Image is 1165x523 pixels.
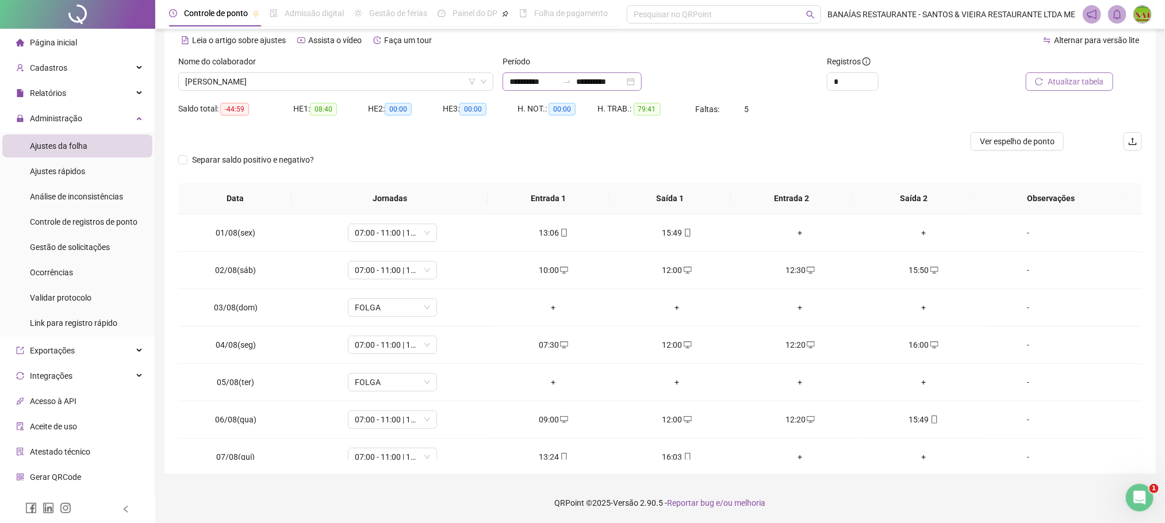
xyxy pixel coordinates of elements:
span: file [16,89,24,97]
div: - [994,413,1062,426]
span: instagram [60,502,71,514]
span: 07:00 - 11:00 | 12:00 - 15:20 [355,261,430,279]
th: Entrada 2 [731,183,853,214]
span: desktop [559,341,568,349]
div: 16:00 [871,339,976,351]
span: notification [1087,9,1097,20]
span: solution [16,448,24,456]
span: desktop [806,341,815,349]
div: + [624,301,729,314]
span: 08:40 [310,103,337,116]
span: Assista o vídeo [308,36,362,45]
footer: QRPoint © 2025 - 2.90.5 - [155,483,1165,523]
span: 1 [1149,484,1159,493]
span: mobile [683,453,692,461]
span: desktop [683,266,692,274]
span: mobile [559,229,568,237]
span: lock [16,114,24,122]
span: Análise de inconsistências [30,192,123,201]
div: - [994,339,1062,351]
span: Ocorrências [30,268,73,277]
span: upload [1128,137,1137,146]
span: Folha de pagamento [534,9,608,18]
span: Atualizar tabela [1048,75,1104,88]
span: desktop [683,341,692,349]
span: Integrações [30,371,72,380]
span: down [480,78,487,85]
div: HE 1: [293,102,368,116]
span: qrcode [16,473,24,481]
span: Reportar bug e/ou melhoria [668,498,766,507]
span: 5 [745,105,749,114]
span: linkedin [43,502,54,514]
span: desktop [559,266,568,274]
span: Relatórios [30,89,66,98]
span: dashboard [438,9,446,17]
div: + [748,301,852,314]
div: 09:00 [501,413,606,426]
span: Página inicial [30,38,77,47]
span: BANAÍAS RESTAURANTE - SANTOS & VIEIRA RESTAURANTE LTDA ME [828,8,1076,21]
span: desktop [806,266,815,274]
span: FOLGA [355,299,430,316]
span: 05/08(ter) [217,378,254,387]
span: Acesso à API [30,397,76,406]
th: Jornadas [292,183,488,214]
span: Registros [827,55,871,68]
span: left [122,505,130,513]
span: swap-right [562,77,572,86]
span: Exportações [30,346,75,355]
span: 07:00 - 11:00 | 12:00 - 15:20 [355,411,430,428]
span: desktop [683,416,692,424]
div: + [871,376,976,389]
div: 12:00 [624,339,729,351]
div: + [748,451,852,463]
span: -44:59 [220,103,249,116]
div: H. NOT.: [518,102,598,116]
span: clock-circle [169,9,177,17]
span: sync [16,372,24,380]
iframe: Intercom live chat [1126,484,1153,512]
span: Ajustes da folha [30,141,87,151]
div: 12:20 [748,339,852,351]
span: pushpin [252,10,259,17]
img: 49234 [1134,6,1151,23]
span: 07:00 - 11:00 | 12:00 - 15:20 [355,336,430,353]
span: bell [1112,9,1122,20]
span: home [16,39,24,47]
span: 07:00 - 11:00 | 12:00 - 15:20 [355,224,430,241]
div: 15:49 [624,226,729,239]
label: Nome do colaborador [178,55,263,68]
div: 10:00 [501,264,606,276]
span: Observações [983,192,1120,205]
span: 00:00 [459,103,486,116]
span: 79:41 [634,103,661,116]
span: book [519,9,527,17]
span: history [373,36,381,44]
span: Cadastros [30,63,67,72]
div: + [871,451,976,463]
span: sun [354,9,362,17]
span: Controle de registros de ponto [30,217,137,226]
button: Atualizar tabela [1026,72,1113,91]
span: Versão [614,498,639,507]
span: Faltas: [696,105,722,114]
span: Atestado técnico [30,447,90,456]
span: 00:00 [549,103,576,116]
span: Ver espelho de ponto [980,135,1055,148]
span: Painel do DP [453,9,497,18]
span: mobile [683,229,692,237]
span: export [16,347,24,355]
span: pushpin [502,10,509,17]
span: Alternar para versão lite [1054,36,1139,45]
label: Período [503,55,538,68]
div: H. TRAB.: [598,102,696,116]
span: Separar saldo positivo e negativo? [187,153,319,166]
span: JULIA KETLYN SILVA PEREIRA [185,73,486,90]
span: search [806,10,815,19]
div: + [871,226,976,239]
span: Validar protocolo [30,293,91,302]
span: desktop [929,266,938,274]
div: 13:24 [501,451,606,463]
span: 07:00 - 11:00 | 12:00 - 15:20 [355,448,430,466]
